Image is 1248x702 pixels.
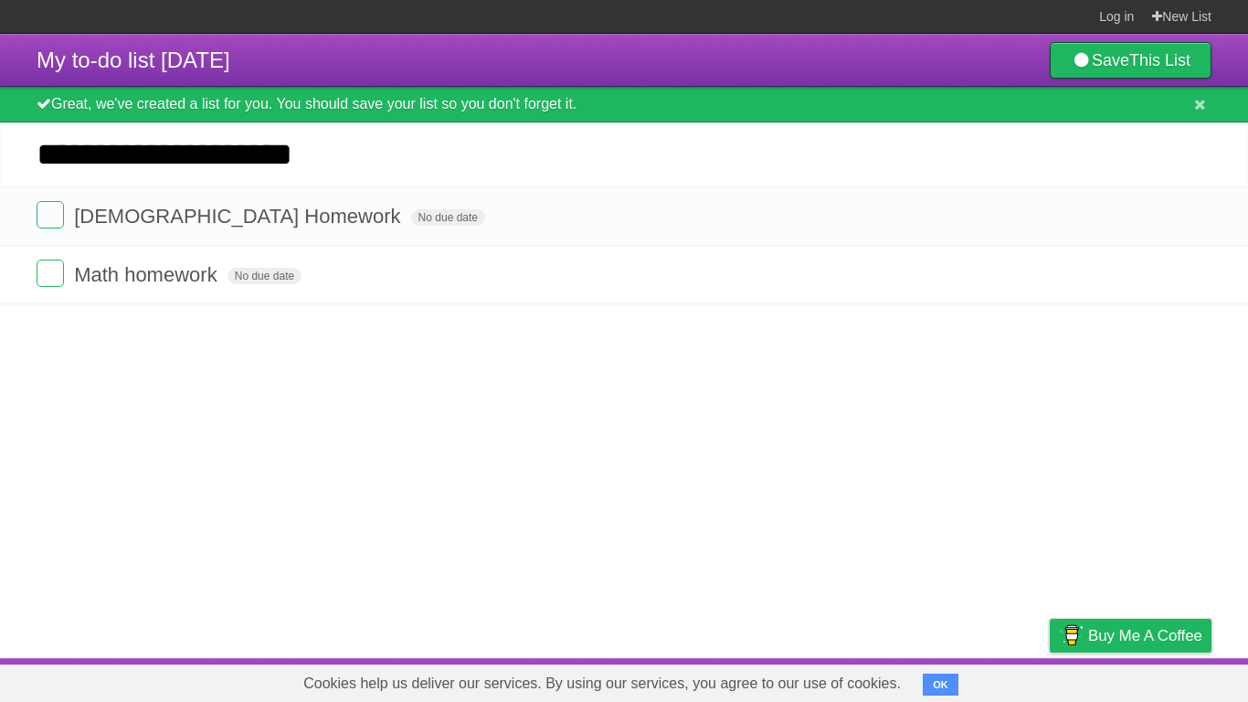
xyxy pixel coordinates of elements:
[1129,51,1190,69] b: This List
[285,665,919,702] span: Cookies help us deliver our services. By using our services, you agree to our use of cookies.
[227,268,301,284] span: No due date
[964,663,1004,697] a: Terms
[74,205,405,228] span: [DEMOGRAPHIC_DATA] Homework
[1026,663,1073,697] a: Privacy
[37,260,64,287] label: Done
[37,201,64,229] label: Done
[411,209,485,226] span: No due date
[1059,620,1084,651] img: Buy me a coffee
[1096,663,1211,697] a: Suggest a feature
[923,674,958,696] button: OK
[37,48,230,72] span: My to-do list [DATE]
[1088,620,1202,652] span: Buy me a coffee
[74,263,222,286] span: Math homework
[807,663,845,697] a: About
[1050,619,1211,653] a: Buy me a coffee
[867,663,941,697] a: Developers
[1050,42,1211,79] a: SaveThis List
